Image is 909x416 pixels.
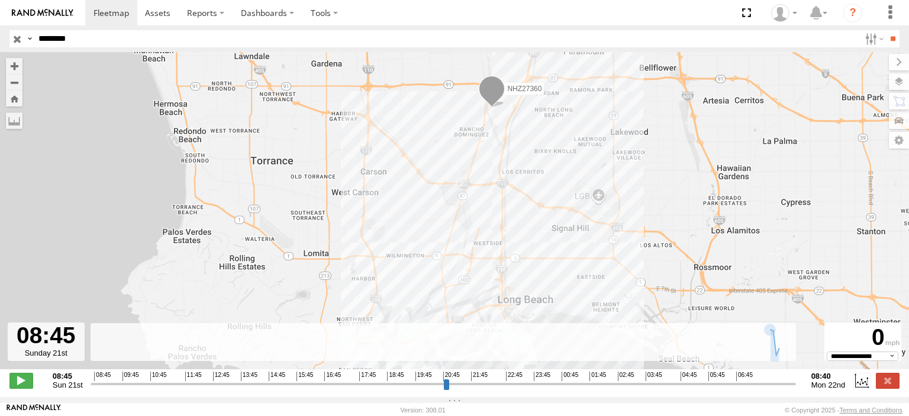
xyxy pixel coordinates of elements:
[843,4,862,22] i: ?
[241,372,257,381] span: 13:45
[889,132,909,149] label: Map Settings
[876,373,900,388] label: Close
[443,372,460,381] span: 20:45
[646,372,662,381] span: 03:45
[185,372,202,381] span: 11:45
[150,372,167,381] span: 10:45
[53,372,83,380] strong: 08:45
[785,407,902,414] div: © Copyright 2025 -
[6,58,22,74] button: Zoom in
[9,373,33,388] label: Play/Stop
[562,372,578,381] span: 00:45
[860,30,886,47] label: Search Filter Options
[324,372,341,381] span: 16:45
[7,404,61,416] a: Visit our Website
[387,372,404,381] span: 18:45
[123,372,139,381] span: 09:45
[359,372,376,381] span: 17:45
[6,91,22,107] button: Zoom Home
[25,30,34,47] label: Search Query
[708,372,725,381] span: 05:45
[12,9,73,17] img: rand-logo.svg
[534,372,550,381] span: 23:45
[681,372,697,381] span: 04:45
[506,372,523,381] span: 22:45
[296,372,313,381] span: 15:45
[94,372,111,381] span: 08:45
[6,74,22,91] button: Zoom out
[6,112,22,129] label: Measure
[618,372,634,381] span: 02:45
[767,4,801,22] div: Zulema McIntosch
[53,380,83,389] span: Sun 21st Sep 2025
[507,85,541,93] span: NHZ27360
[269,372,285,381] span: 14:45
[811,372,846,380] strong: 08:40
[826,324,900,351] div: 0
[811,380,846,389] span: Mon 22nd Sep 2025
[213,372,230,381] span: 12:45
[471,372,488,381] span: 21:45
[736,372,753,381] span: 06:45
[415,372,432,381] span: 19:45
[589,372,606,381] span: 01:45
[840,407,902,414] a: Terms and Conditions
[401,407,446,414] div: Version: 308.01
